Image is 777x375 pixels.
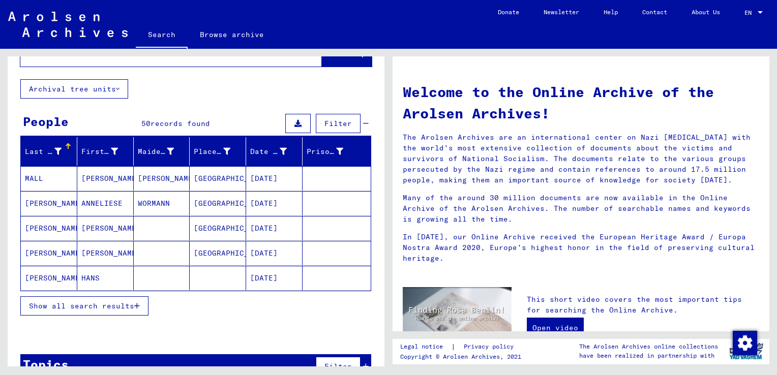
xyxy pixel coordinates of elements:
[21,191,77,215] mat-cell: [PERSON_NAME]
[246,191,303,215] mat-cell: [DATE]
[190,216,246,240] mat-cell: [GEOGRAPHIC_DATA]
[29,301,134,310] span: Show all search results
[303,137,371,166] mat-header-cell: Prisoner #
[246,266,303,290] mat-cell: [DATE]
[190,241,246,265] mat-cell: [GEOGRAPHIC_DATA]
[733,331,757,355] img: Change consent
[138,143,190,160] div: Maiden Name
[250,146,287,157] div: Date of Birth
[138,146,174,157] div: Maiden Name
[400,341,526,352] div: |
[134,191,190,215] mat-cell: WORMANN
[324,119,352,128] span: Filter
[456,341,526,352] a: Privacy policy
[134,137,190,166] mat-header-cell: Maiden Name
[403,232,759,264] p: In [DATE], our Online Archive received the European Heritage Award / Europa Nostra Award 2020, Eu...
[579,342,718,351] p: The Arolsen Archives online collections
[77,216,134,240] mat-cell: [PERSON_NAME]
[81,146,118,157] div: First Name
[190,191,246,215] mat-cell: [GEOGRAPHIC_DATA]
[727,338,765,364] img: yv_logo.png
[194,143,246,160] div: Place of Birth
[403,193,759,225] p: Many of the around 30 million documents are now available in the Online Archive of the Arolsen Ar...
[8,12,128,37] img: Arolsen_neg.svg
[246,137,303,166] mat-header-cell: Date of Birth
[400,341,451,352] a: Legal notice
[190,166,246,191] mat-cell: [GEOGRAPHIC_DATA]
[21,216,77,240] mat-cell: [PERSON_NAME]
[190,137,246,166] mat-header-cell: Place of Birth
[141,119,151,128] span: 50
[194,146,230,157] div: Place of Birth
[527,318,584,338] a: Open video
[307,143,358,160] div: Prisoner #
[21,166,77,191] mat-cell: MALL
[246,166,303,191] mat-cell: [DATE]
[21,241,77,265] mat-cell: [PERSON_NAME]
[77,241,134,265] mat-cell: [PERSON_NAME]
[250,143,302,160] div: Date of Birth
[25,143,77,160] div: Last Name
[403,287,512,346] img: video.jpg
[77,137,134,166] mat-header-cell: First Name
[21,137,77,166] mat-header-cell: Last Name
[744,9,756,16] span: EN
[151,119,210,128] span: records found
[188,22,276,47] a: Browse archive
[23,355,69,373] div: Topics
[77,166,134,191] mat-cell: [PERSON_NAME]
[316,114,361,133] button: Filter
[21,266,77,290] mat-cell: [PERSON_NAME]
[81,143,133,160] div: First Name
[403,81,759,124] h1: Welcome to the Online Archive of the Arolsen Archives!
[134,166,190,191] mat-cell: [PERSON_NAME]
[246,241,303,265] mat-cell: [DATE]
[20,296,148,316] button: Show all search results
[400,352,526,361] p: Copyright © Arolsen Archives, 2021
[77,266,134,290] mat-cell: HANS
[246,216,303,240] mat-cell: [DATE]
[23,112,69,131] div: People
[136,22,188,49] a: Search
[25,146,62,157] div: Last Name
[307,146,343,157] div: Prisoner #
[527,294,759,316] p: This short video covers the most important tips for searching the Online Archive.
[77,191,134,215] mat-cell: ANNELIESE
[20,79,128,99] button: Archival tree units
[324,362,352,371] span: Filter
[579,351,718,360] p: have been realized in partnership with
[403,132,759,185] p: The Arolsen Archives are an international center on Nazi [MEDICAL_DATA] with the world’s most ext...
